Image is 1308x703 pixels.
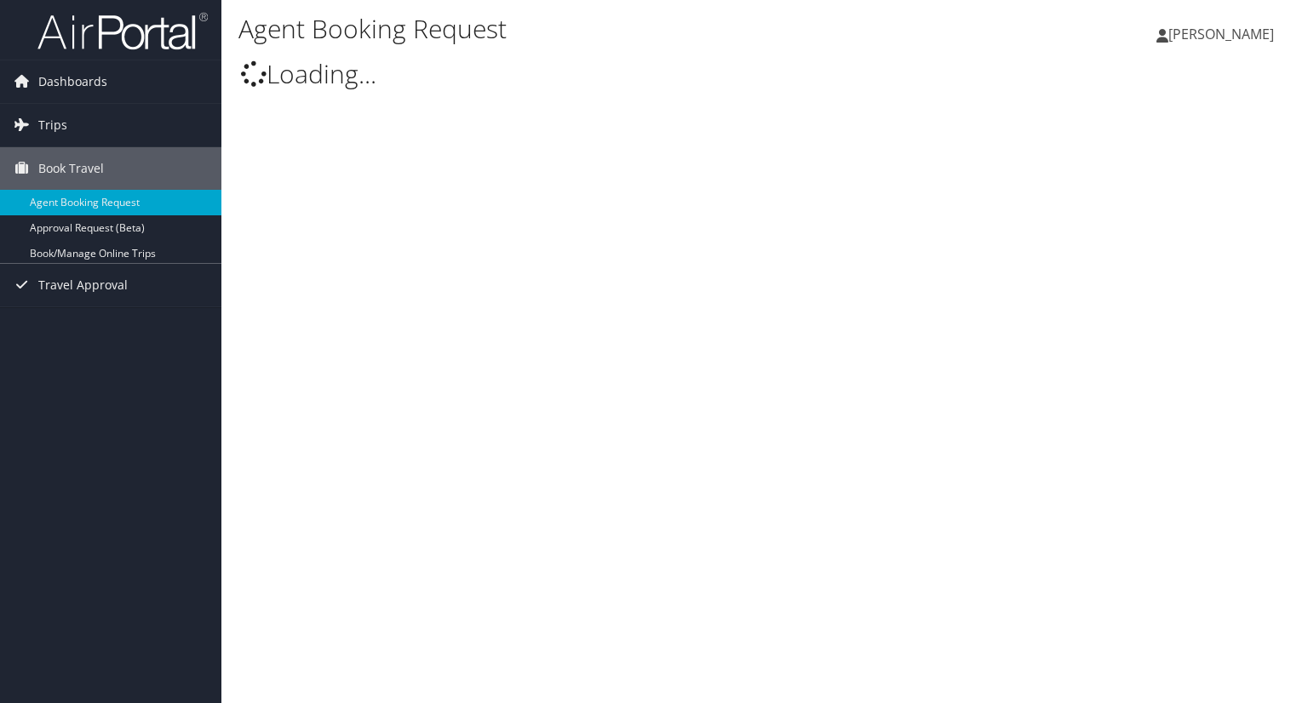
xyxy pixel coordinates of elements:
span: Book Travel [38,147,104,190]
span: Dashboards [38,60,107,103]
span: Travel Approval [38,264,128,306]
span: Loading... [241,56,376,91]
span: [PERSON_NAME] [1168,25,1274,43]
a: [PERSON_NAME] [1156,9,1291,60]
h1: Agent Booking Request [238,11,940,47]
span: Trips [38,104,67,146]
img: airportal-logo.png [37,11,208,51]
